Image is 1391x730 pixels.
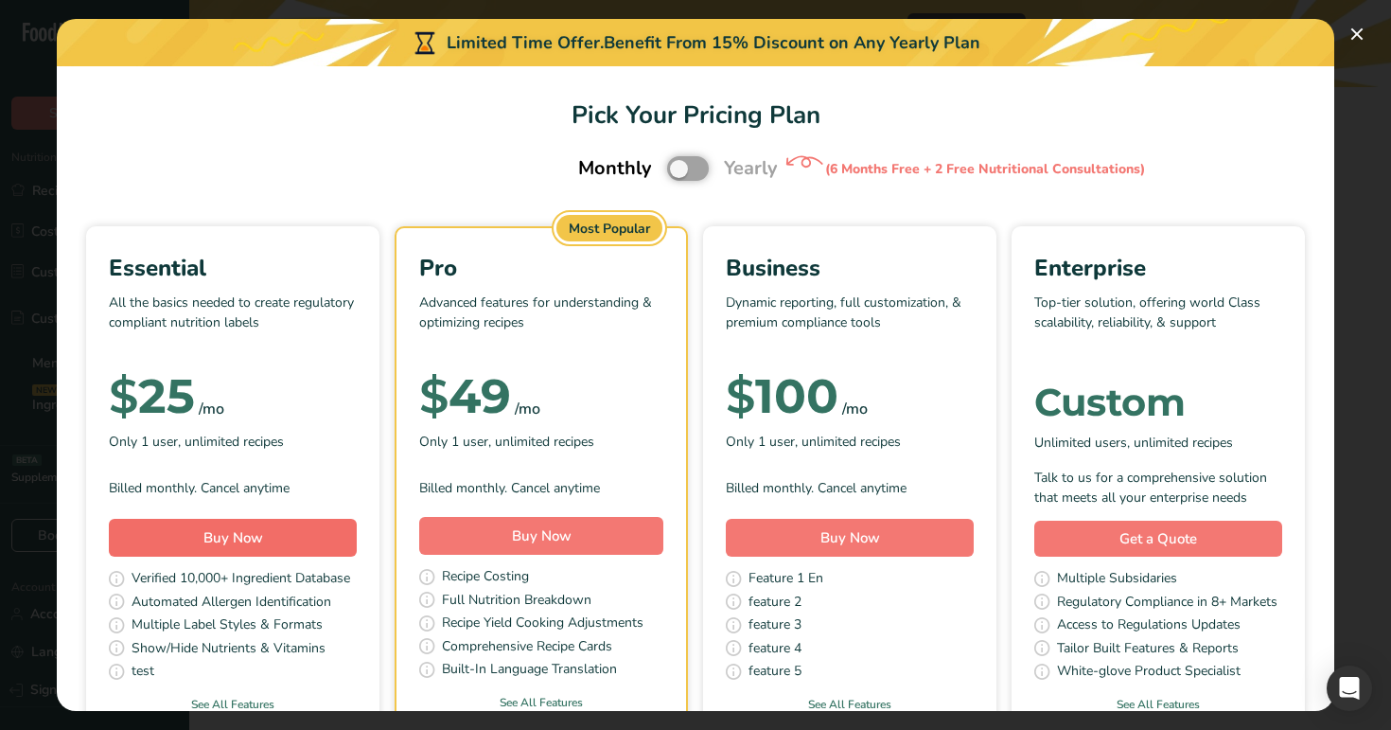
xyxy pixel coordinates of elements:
span: Multiple Label Styles & Formats [132,614,323,638]
h1: Pick Your Pricing Plan [79,97,1312,134]
span: Monthly [578,154,652,183]
div: Most Popular [556,215,662,241]
span: Get a Quote [1119,528,1197,550]
span: Automated Allergen Identification [132,592,331,615]
span: $ [726,367,755,425]
span: Buy Now [820,528,880,547]
span: $ [109,367,138,425]
span: feature 5 [748,661,801,685]
button: Buy Now [726,519,974,557]
span: Recipe Costing [442,566,529,590]
p: Dynamic reporting, full customization, & premium compliance tools [726,293,974,349]
div: Billed monthly. Cancel anytime [109,478,357,498]
p: Advanced features for understanding & optimizing recipes [419,293,663,349]
span: Only 1 user, unlimited recipes [419,432,594,452]
span: Recipe Yield Cooking Adjustments [442,613,643,636]
div: Limited Time Offer. [57,19,1334,66]
div: Business [726,251,974,285]
span: Only 1 user, unlimited recipes [726,432,901,452]
div: /mo [515,398,540,420]
a: See All Features [86,696,379,713]
span: Only 1 user, unlimited recipes [109,432,284,452]
div: Essential [109,251,357,285]
span: Comprehensive Recipe Cards [442,636,612,660]
span: Buy Now [512,526,572,545]
button: Buy Now [419,517,663,555]
div: 100 [726,378,838,416]
span: Tailor Built Features & Reports [1057,638,1239,662]
div: (6 Months Free + 2 Free Nutritional Consultations) [825,159,1145,179]
span: feature 4 [748,638,801,662]
span: $ [419,367,449,425]
div: Open Intercom Messenger [1327,666,1372,711]
span: Yearly [724,154,778,183]
a: See All Features [703,696,996,713]
div: 25 [109,378,195,416]
div: Benefit From 15% Discount on Any Yearly Plan [604,30,980,56]
div: Billed monthly. Cancel anytime [419,478,663,498]
span: Show/Hide Nutrients & Vitamins [132,638,326,662]
a: See All Features [396,694,686,711]
div: /mo [199,398,224,420]
div: Pro [419,251,663,285]
p: Top-tier solution, offering world Class scalability, reliability, & support [1034,293,1282,349]
span: Unlimited users, unlimited recipes [1034,433,1233,453]
p: All the basics needed to create regulatory compliant nutrition labels [109,293,357,349]
span: test [132,661,154,685]
div: /mo [842,398,868,420]
span: Built-In Language Translation [442,659,617,683]
div: 49 [419,378,511,416]
span: Verified 10,000+ Ingredient Database [132,568,350,592]
span: Access to Regulations Updates [1057,614,1241,638]
span: feature 2 [748,592,801,615]
span: Feature 1 En [748,568,823,592]
span: Buy Now [203,528,263,547]
div: Enterprise [1034,251,1282,285]
span: Full Nutrition Breakdown [442,590,591,614]
button: Buy Now [109,519,357,557]
span: feature 3 [748,614,801,638]
span: Multiple Subsidaries [1057,568,1177,592]
div: Billed monthly. Cancel anytime [726,478,974,498]
div: Custom [1034,383,1282,421]
div: Talk to us for a comprehensive solution that meets all your enterprise needs [1034,468,1282,507]
span: White-glove Product Specialist [1057,661,1241,685]
a: See All Features [1012,696,1305,713]
a: Get a Quote [1034,521,1282,558]
span: Regulatory Compliance in 8+ Markets [1057,592,1277,615]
